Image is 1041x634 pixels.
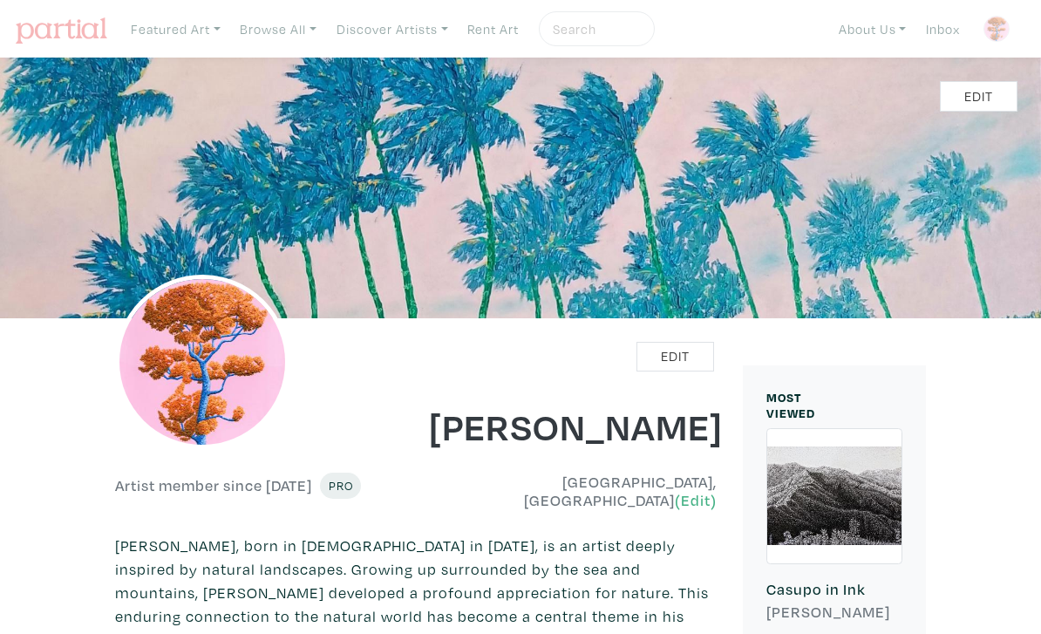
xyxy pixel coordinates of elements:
[766,580,902,599] h6: Casupo in Ink
[551,18,638,40] input: Search
[429,402,717,449] h1: [PERSON_NAME]
[123,11,228,47] a: Featured Art
[983,16,1010,42] img: phpThumb.php
[766,389,815,421] small: MOST VIEWED
[115,476,312,495] h6: Artist member since [DATE]
[115,275,289,449] img: phpThumb.php
[675,491,717,509] a: (Edit)
[918,11,968,47] a: Inbox
[636,342,714,372] a: Edit
[459,11,527,47] a: Rent Art
[232,11,324,47] a: Browse All
[940,81,1017,112] a: Edit
[329,11,456,47] a: Discover Artists
[328,477,353,494] span: Pro
[766,603,902,622] h6: [PERSON_NAME]
[831,11,915,47] a: About Us
[429,473,717,510] h6: [GEOGRAPHIC_DATA], [GEOGRAPHIC_DATA]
